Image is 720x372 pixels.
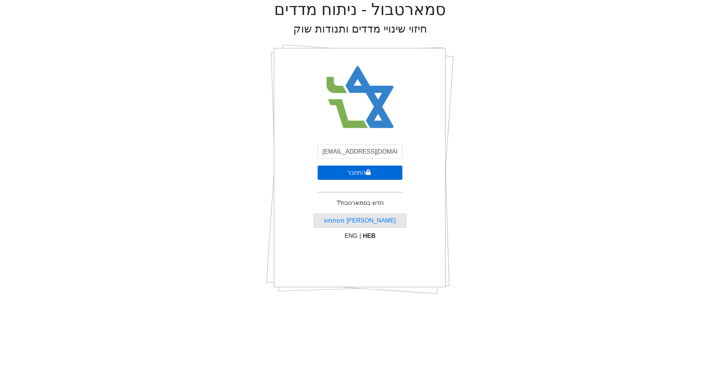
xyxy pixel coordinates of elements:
[313,214,407,228] button: [PERSON_NAME] משתמש
[345,233,358,239] span: ENG
[319,56,401,139] img: Smart Bull
[318,166,402,180] button: התחבר
[336,199,383,208] p: חדש בסמארטבול?
[324,217,396,224] a: [PERSON_NAME] משתמש
[293,22,427,36] h2: חיזוי שינויי מדדים ותנודות שוק
[359,233,361,239] span: |
[363,233,376,239] span: HEB
[318,145,402,159] input: אימייל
